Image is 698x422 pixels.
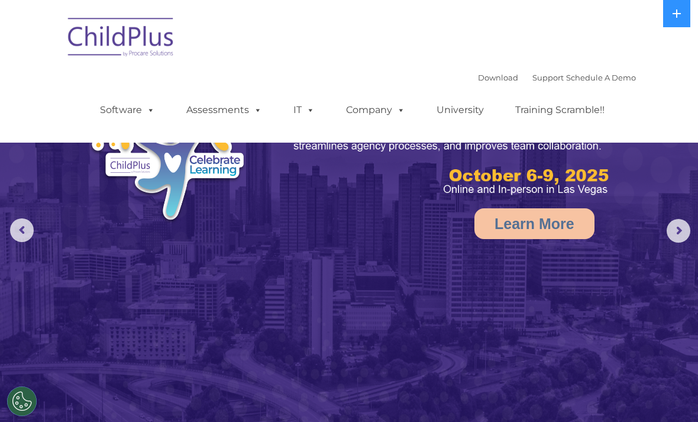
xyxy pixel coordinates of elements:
a: University [425,98,496,122]
font: | [478,73,636,82]
a: Learn More [474,208,594,239]
a: Software [88,98,167,122]
button: Cookies Settings [7,386,37,416]
a: Assessments [174,98,274,122]
a: Download [478,73,518,82]
a: Schedule A Demo [566,73,636,82]
a: Company [334,98,417,122]
a: IT [282,98,327,122]
a: Support [532,73,564,82]
a: Training Scramble!! [503,98,616,122]
img: ChildPlus by Procare Solutions [62,9,180,69]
